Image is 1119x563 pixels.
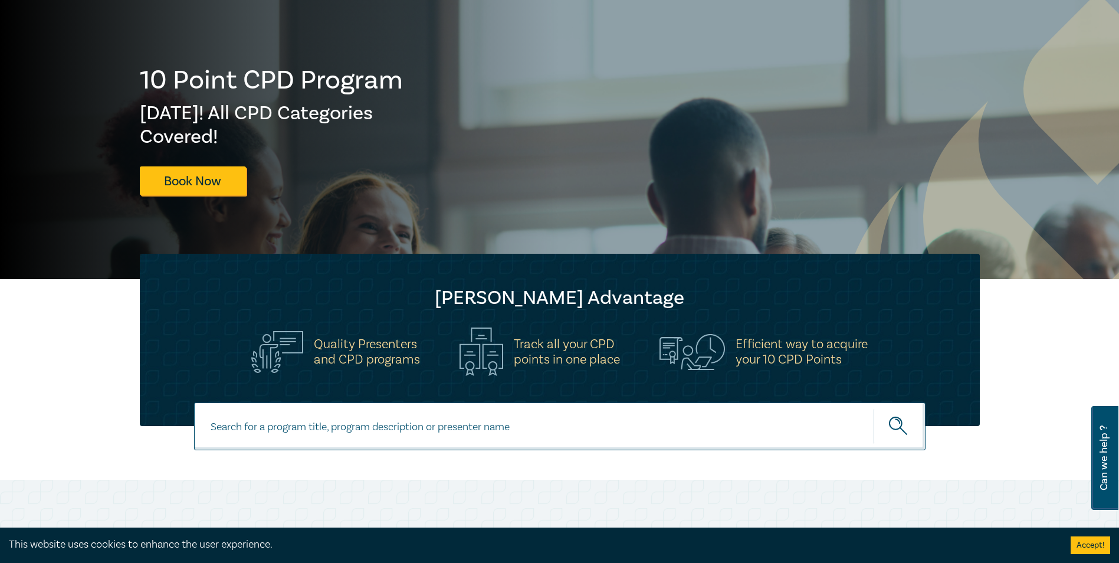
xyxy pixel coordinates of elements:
[251,331,303,373] img: Quality Presenters<br>and CPD programs
[140,166,246,195] a: Book Now
[194,402,926,450] input: Search for a program title, program description or presenter name
[514,336,620,367] h5: Track all your CPD points in one place
[9,537,1053,552] div: This website uses cookies to enhance the user experience.
[314,336,420,367] h5: Quality Presenters and CPD programs
[140,525,980,549] h2: Featured Programs
[460,328,503,376] img: Track all your CPD<br>points in one place
[1098,413,1110,503] span: Can we help ?
[140,65,404,96] h1: 10 Point CPD Program
[1071,536,1110,554] button: Accept cookies
[659,334,725,369] img: Efficient way to acquire<br>your 10 CPD Points
[140,102,404,149] h2: [DATE]! All CPD Categories Covered!
[736,336,868,367] h5: Efficient way to acquire your 10 CPD Points
[163,286,956,310] h2: [PERSON_NAME] Advantage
